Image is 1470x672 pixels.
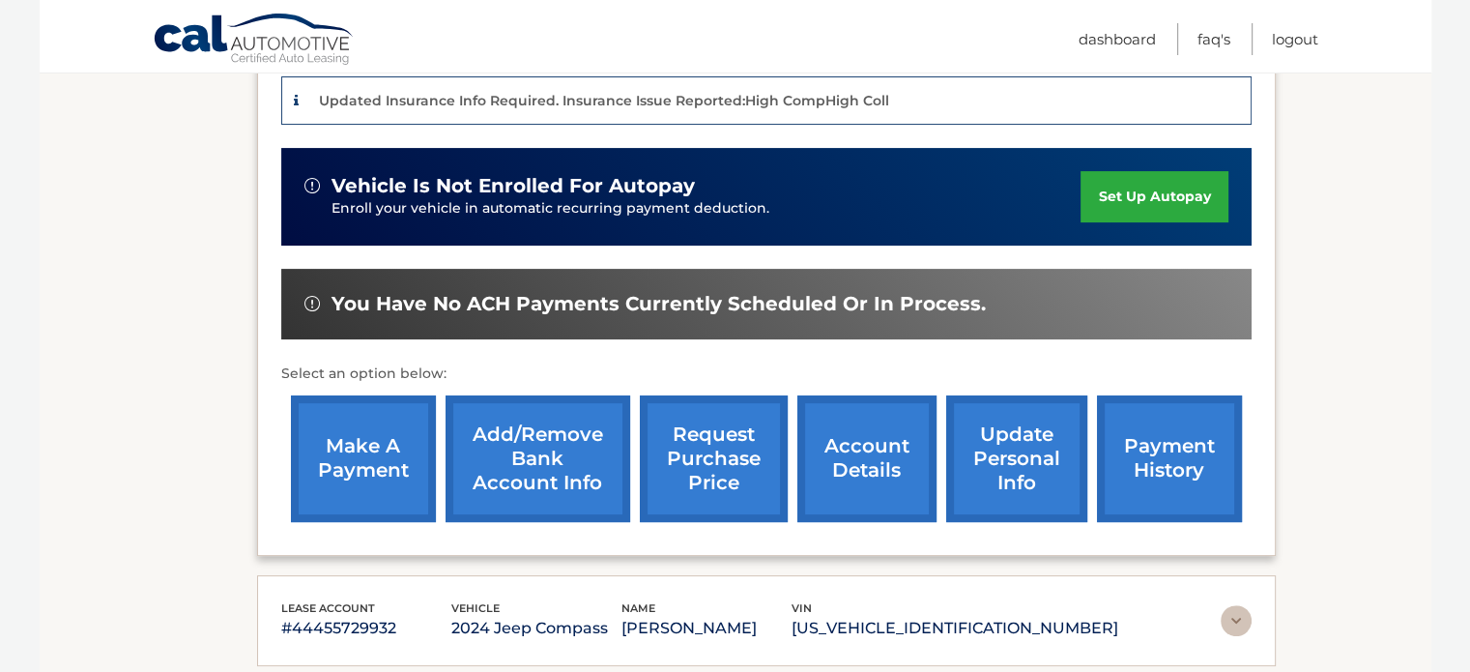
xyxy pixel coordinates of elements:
a: update personal info [946,395,1087,522]
a: FAQ's [1197,23,1230,55]
p: [PERSON_NAME] [621,615,792,642]
span: name [621,601,655,615]
span: vin [792,601,812,615]
a: Logout [1272,23,1318,55]
span: vehicle is not enrolled for autopay [331,174,695,198]
p: [US_VEHICLE_IDENTIFICATION_NUMBER] [792,615,1118,642]
p: 2024 Jeep Compass [451,615,621,642]
img: accordion-rest.svg [1221,605,1252,636]
a: account details [797,395,937,522]
a: Cal Automotive [153,13,356,69]
a: payment history [1097,395,1242,522]
a: Add/Remove bank account info [446,395,630,522]
a: request purchase price [640,395,788,522]
img: alert-white.svg [304,296,320,311]
p: #44455729932 [281,615,451,642]
p: Updated Insurance Info Required. Insurance Issue Reported:High CompHigh Coll [319,92,889,109]
a: Dashboard [1079,23,1156,55]
span: You have no ACH payments currently scheduled or in process. [331,292,986,316]
a: make a payment [291,395,436,522]
a: set up autopay [1081,171,1227,222]
p: Select an option below: [281,363,1252,386]
span: vehicle [451,601,500,615]
span: lease account [281,601,375,615]
img: alert-white.svg [304,178,320,193]
p: Enroll your vehicle in automatic recurring payment deduction. [331,198,1081,219]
